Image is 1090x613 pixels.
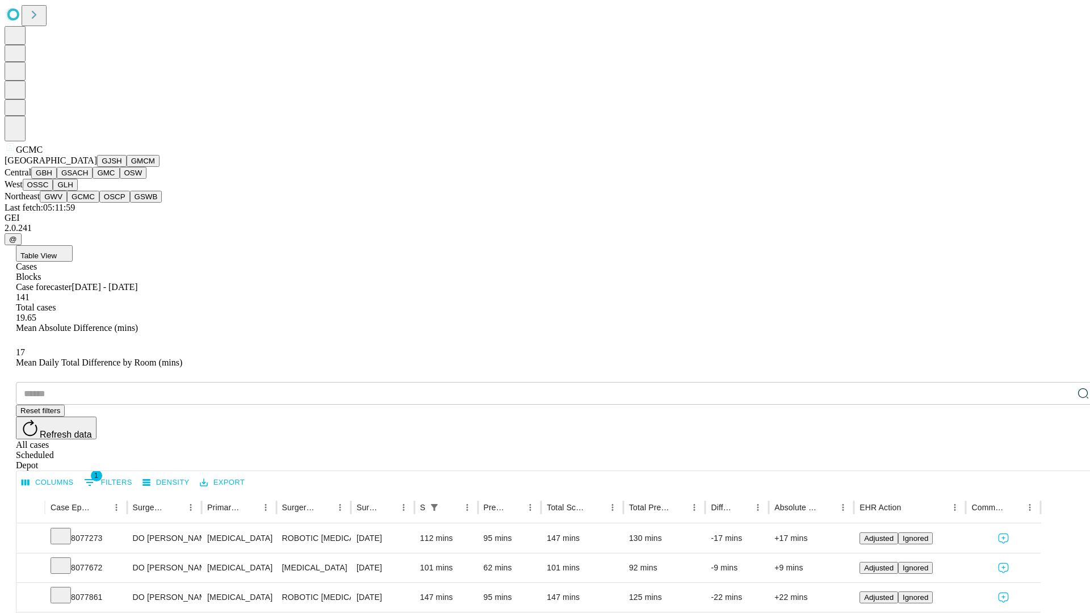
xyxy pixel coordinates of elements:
[819,499,835,515] button: Sort
[629,583,700,612] div: 125 mins
[23,179,53,191] button: OSSC
[22,588,39,608] button: Expand
[420,503,425,512] div: Scheduled In Room Duration
[282,553,345,582] div: [MEDICAL_DATA]
[774,553,848,582] div: +9 mins
[426,499,442,515] div: 1 active filter
[81,473,135,492] button: Show filters
[16,245,73,262] button: Table View
[711,583,763,612] div: -22 mins
[5,223,1085,233] div: 2.0.241
[133,553,196,582] div: DO [PERSON_NAME] [PERSON_NAME] Do
[40,191,67,203] button: GWV
[605,499,621,515] button: Menu
[947,499,963,515] button: Menu
[484,553,536,582] div: 62 mins
[40,430,92,439] span: Refresh data
[774,524,848,553] div: +17 mins
[93,167,119,179] button: GMC
[51,503,91,512] div: Case Epic Id
[133,524,196,553] div: DO [PERSON_NAME] [PERSON_NAME] Do
[5,233,22,245] button: @
[16,347,25,357] span: 17
[864,564,894,572] span: Adjusted
[860,503,901,512] div: EHR Action
[971,503,1004,512] div: Comments
[357,524,409,553] div: [DATE]
[91,470,102,481] span: 1
[670,499,686,515] button: Sort
[316,499,332,515] button: Sort
[20,251,57,260] span: Table View
[860,591,898,603] button: Adjusted
[629,553,700,582] div: 92 mins
[357,503,379,512] div: Surgery Date
[357,553,409,582] div: [DATE]
[484,524,536,553] div: 95 mins
[242,499,258,515] button: Sort
[16,292,30,302] span: 141
[282,583,345,612] div: ROBOTIC [MEDICAL_DATA]
[72,282,137,292] span: [DATE] - [DATE]
[9,235,17,243] span: @
[426,499,442,515] button: Show filters
[57,167,93,179] button: GSACH
[547,583,618,612] div: 147 mins
[140,474,192,492] button: Density
[380,499,396,515] button: Sort
[16,417,97,439] button: Refresh data
[133,583,196,612] div: DO [PERSON_NAME] [PERSON_NAME] Do
[67,191,99,203] button: GCMC
[127,155,160,167] button: GMCM
[197,474,248,492] button: Export
[207,553,270,582] div: [MEDICAL_DATA]
[97,155,127,167] button: GJSH
[5,203,75,212] span: Last fetch: 05:11:59
[5,167,31,177] span: Central
[484,503,506,512] div: Predicted In Room Duration
[774,583,848,612] div: +22 mins
[903,534,928,543] span: Ignored
[1006,499,1022,515] button: Sort
[902,499,918,515] button: Sort
[774,503,818,512] div: Absolute Difference
[16,358,182,367] span: Mean Daily Total Difference by Room (mins)
[864,593,894,602] span: Adjusted
[396,499,412,515] button: Menu
[99,191,130,203] button: OSCP
[19,474,77,492] button: Select columns
[484,583,536,612] div: 95 mins
[53,179,77,191] button: GLH
[443,499,459,515] button: Sort
[860,532,898,544] button: Adjusted
[282,503,315,512] div: Surgery Name
[5,191,40,201] span: Northeast
[898,591,933,603] button: Ignored
[686,499,702,515] button: Menu
[420,583,472,612] div: 147 mins
[207,583,270,612] div: [MEDICAL_DATA]
[130,191,162,203] button: GSWB
[734,499,750,515] button: Sort
[357,583,409,612] div: [DATE]
[1022,499,1038,515] button: Menu
[16,323,138,333] span: Mean Absolute Difference (mins)
[22,529,39,549] button: Expand
[31,167,57,179] button: GBH
[547,553,618,582] div: 101 mins
[51,583,121,612] div: 8077861
[183,499,199,515] button: Menu
[835,499,851,515] button: Menu
[16,282,72,292] span: Case forecaster
[420,524,472,553] div: 112 mins
[750,499,766,515] button: Menu
[711,524,763,553] div: -17 mins
[5,179,23,189] span: West
[16,145,43,154] span: GCMC
[898,562,933,574] button: Ignored
[16,313,36,322] span: 19.65
[589,499,605,515] button: Sort
[420,553,472,582] div: 101 mins
[207,503,240,512] div: Primary Service
[711,503,733,512] div: Difference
